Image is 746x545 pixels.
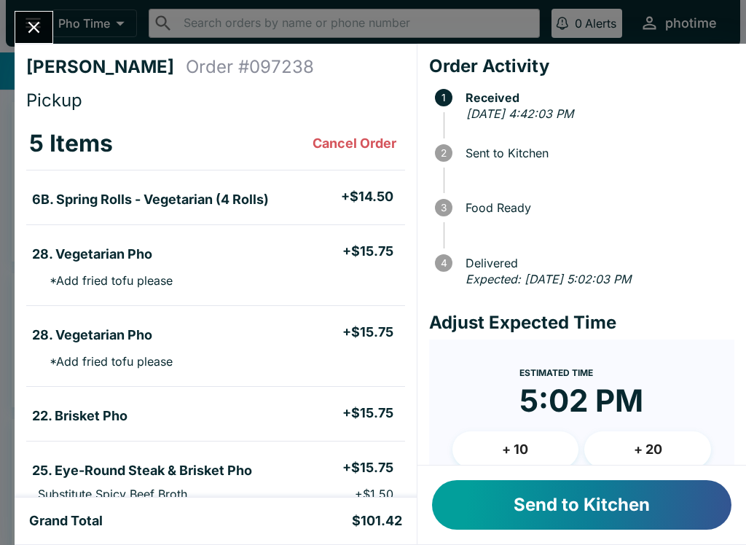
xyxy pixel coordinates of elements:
h5: 28. Vegetarian Pho [32,246,152,263]
h5: + $15.75 [342,324,393,341]
button: Close [15,12,52,43]
span: Received [458,91,734,104]
h4: Order # 097238 [186,56,314,78]
time: 5:02 PM [519,382,643,420]
em: [DATE] 4:42:03 PM [466,106,573,121]
span: Pickup [26,90,82,111]
span: Sent to Kitchen [458,146,734,160]
span: Food Ready [458,201,734,214]
h5: Grand Total [29,512,103,530]
h4: [PERSON_NAME] [26,56,186,78]
text: 2 [441,147,447,159]
h5: + $15.75 [342,404,393,422]
p: * Add fried tofu please [38,354,173,369]
h5: + $14.50 [341,188,393,205]
h5: + $15.75 [342,459,393,477]
h5: $101.42 [352,512,402,530]
p: * Add fried tofu please [38,273,173,288]
text: 3 [441,202,447,213]
h4: Adjust Expected Time [429,312,734,334]
button: Send to Kitchen [432,480,731,530]
em: Expected: [DATE] 5:02:03 PM [466,272,631,286]
h3: 5 Items [29,129,113,158]
h5: 6B. Spring Rolls - Vegetarian (4 Rolls) [32,191,269,208]
h5: + $15.75 [342,243,393,260]
p: + $1.50 [355,487,393,501]
text: 4 [440,257,447,269]
h5: 28. Vegetarian Pho [32,326,152,344]
button: + 10 [452,431,579,468]
h4: Order Activity [429,55,734,77]
span: Estimated Time [519,367,593,378]
h5: 22. Brisket Pho [32,407,127,425]
span: Delivered [458,256,734,270]
text: 1 [441,92,446,103]
button: + 20 [584,431,711,468]
table: orders table [26,117,405,516]
p: Substitute Spicy Beef Broth [38,487,187,501]
h5: 25. Eye-Round Steak & Brisket Pho [32,462,252,479]
button: Cancel Order [307,129,402,158]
